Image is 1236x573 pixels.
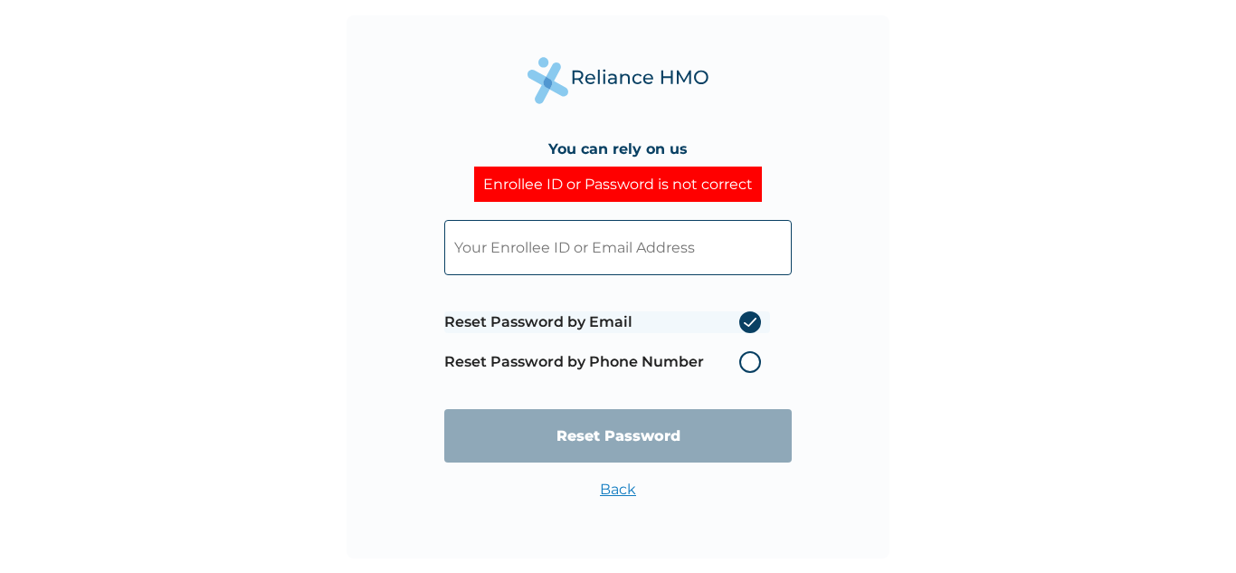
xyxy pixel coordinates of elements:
label: Reset Password by Phone Number [444,351,770,373]
input: Your Enrollee ID or Email Address [444,220,792,275]
div: Enrollee ID or Password is not correct [474,167,762,202]
input: Reset Password [444,409,792,463]
img: Reliance Health's Logo [528,57,708,103]
span: Password reset method [444,302,770,382]
label: Reset Password by Email [444,311,770,333]
a: Back [600,481,636,498]
h4: You can rely on us [548,140,688,158]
